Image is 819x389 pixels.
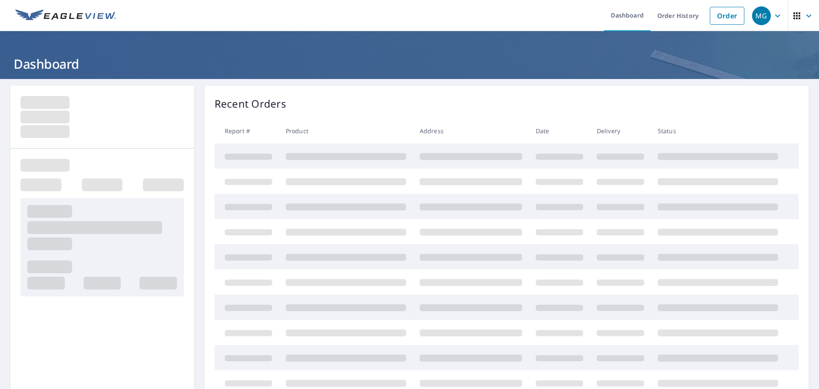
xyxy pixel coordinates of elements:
[10,55,809,73] h1: Dashboard
[215,118,279,143] th: Report #
[590,118,651,143] th: Delivery
[413,118,529,143] th: Address
[752,6,771,25] div: MG
[651,118,785,143] th: Status
[215,96,286,111] p: Recent Orders
[529,118,590,143] th: Date
[279,118,413,143] th: Product
[710,7,744,25] a: Order
[15,9,116,22] img: EV Logo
